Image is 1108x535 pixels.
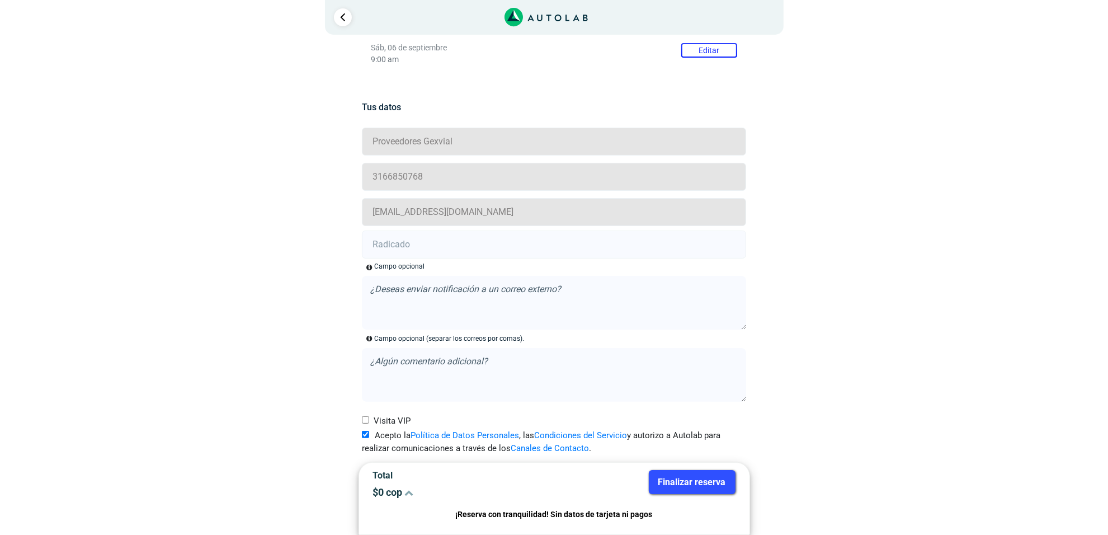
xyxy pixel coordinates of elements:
input: Celular [362,163,746,191]
label: Visita VIP [362,415,411,428]
label: Acepto la , las y autorizo a Autolab para realizar comunicaciones a través de los . [362,429,746,454]
p: Sáb, 06 de septiembre [371,43,737,53]
p: Total [373,470,546,481]
input: Correo electrónico [362,198,746,226]
a: Condiciones del Servicio [534,430,627,440]
a: Política de Datos Personales [411,430,519,440]
p: $ 0 cop [373,486,546,498]
h5: Tus datos [362,102,746,112]
a: Link al sitio de autolab [505,11,588,22]
button: Finalizar reserva [649,470,735,494]
input: Radicado [362,231,746,259]
p: Campo opcional (separar los correos por comas). [374,334,524,344]
div: Campo opcional [374,261,425,271]
input: Visita VIP [362,416,369,424]
p: ¡Reserva con tranquilidad! Sin datos de tarjeta ni pagos [373,508,735,521]
a: Canales de Contacto [511,443,589,453]
button: Editar [681,43,737,58]
input: Acepto laPolítica de Datos Personales, lasCondiciones del Servicioy autorizo a Autolab para reali... [362,431,369,438]
a: Ir al paso anterior [334,8,352,26]
p: 9:00 am [371,55,737,64]
input: Nombre y apellido [362,128,746,156]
